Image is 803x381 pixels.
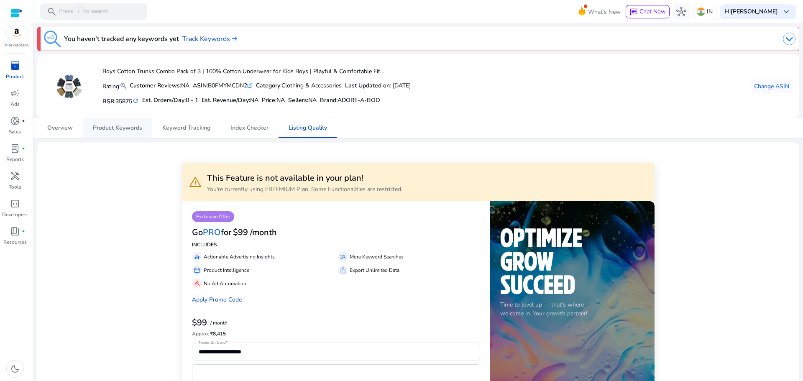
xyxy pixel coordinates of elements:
p: Marketplace [5,42,28,49]
p: Reports [6,156,24,163]
p: Tools [9,183,21,191]
span: handyman [10,171,20,181]
span: chat [629,8,638,16]
b: $99 [192,317,207,328]
span: Index Checker [230,125,269,131]
span: manage_search [340,253,346,260]
span: code_blocks [10,199,20,209]
mat-label: Name On Card [199,340,225,346]
h3: $99 /month [233,228,277,238]
span: 35875 [115,97,132,105]
button: chatChat Now [626,5,670,18]
b: [PERSON_NAME] [731,8,778,15]
h5: Sellers: [288,97,317,104]
div: : [DATE] [345,81,411,90]
p: Actionable Advertising Insights [204,253,275,261]
p: Resources [3,238,27,246]
img: amazon.svg [5,26,28,39]
p: Export Unlimited Data [350,266,399,274]
span: NA [250,96,258,104]
div: NA [130,81,189,90]
p: / month [210,320,228,326]
span: Change ASIN [754,82,789,91]
mat-icon: refresh [132,97,139,105]
p: Sales [9,128,21,136]
button: Change ASIN [751,79,793,93]
span: Overview [47,125,73,131]
span: fiber_manual_record [22,230,25,233]
p: Hi [725,9,778,15]
p: You're currently using FREEMIUM Plan. Some Functionalities are restricted. [207,185,402,194]
h5: Est. Orders/Day: [142,97,198,104]
h4: Boys Cotton Trunks Combo Pack of 3 | 100% Cotton Underwear for Kids Boys | Playful & Comfortable ... [102,68,411,75]
b: Last Updated on [345,82,390,89]
div: Clothing & Accessories [256,81,342,90]
a: Apply Promo Code [192,296,242,304]
p: Exclusive Offer [192,211,234,222]
h3: This Feature is not available in your plan! [207,173,402,183]
a: Track Keywords [182,34,237,44]
img: dropdown-arrow.svg [783,33,795,45]
img: 812HpWPn0dL.jpg [54,71,85,102]
h5: BSR: [102,96,139,105]
span: inventory_2 [10,61,20,71]
span: fiber_manual_record [22,147,25,150]
span: ADORE-A-BOO [338,96,380,104]
span: campaign [10,88,20,98]
span: ios_share [340,267,346,274]
span: Approx. [192,330,210,337]
p: INCLUDES [192,241,480,248]
p: Developers [2,211,28,218]
span: keyboard_arrow_down [781,7,791,17]
h5: : [320,97,380,104]
p: More Keyword Searches [350,253,404,261]
span: / [75,7,82,16]
span: gavel [194,280,200,287]
img: keyword-tracking.svg [44,31,61,47]
p: Press to search [59,7,108,16]
span: Chat Now [639,8,666,15]
span: Keyword Tracking [162,125,210,131]
h6: ₹8,415 [192,331,480,337]
b: Category: [256,82,281,89]
h5: Est. Revenue/Day: [202,97,258,104]
img: arrow-right.svg [230,36,237,41]
b: Customer Reviews: [130,82,181,89]
h5: Price: [262,97,285,104]
span: dark_mode [10,364,20,374]
p: Product [6,73,24,80]
p: Product Intelligence [204,266,249,274]
span: What's New [588,5,621,19]
img: in.svg [697,8,705,16]
span: book_4 [10,226,20,236]
p: Rating: [102,81,126,91]
div: B0FMYMCDN2 [193,81,253,90]
h3: You haven't tracked any keywords yet [64,34,179,44]
span: hub [676,7,686,17]
span: equalizer [194,253,200,260]
span: lab_profile [10,143,20,153]
b: ASIN: [193,82,208,89]
span: warning [189,175,202,189]
span: NA [308,96,317,104]
span: NA [276,96,285,104]
span: donut_small [10,116,20,126]
span: PRO [203,227,221,238]
span: storefront [194,267,200,274]
span: 0 - 1 [186,96,198,104]
button: hub [673,3,690,20]
h3: Go for [192,228,231,238]
p: Ads [10,100,20,108]
span: Listing Quality [289,125,327,131]
p: No Ad Automation [204,280,246,287]
p: IN [707,4,713,19]
span: fiber_manual_record [22,119,25,123]
span: search [47,7,57,17]
span: Product Keywords [93,125,142,131]
p: Time to level up — that's where we come in. Your growth partner! [500,300,644,318]
span: Brand [320,96,336,104]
